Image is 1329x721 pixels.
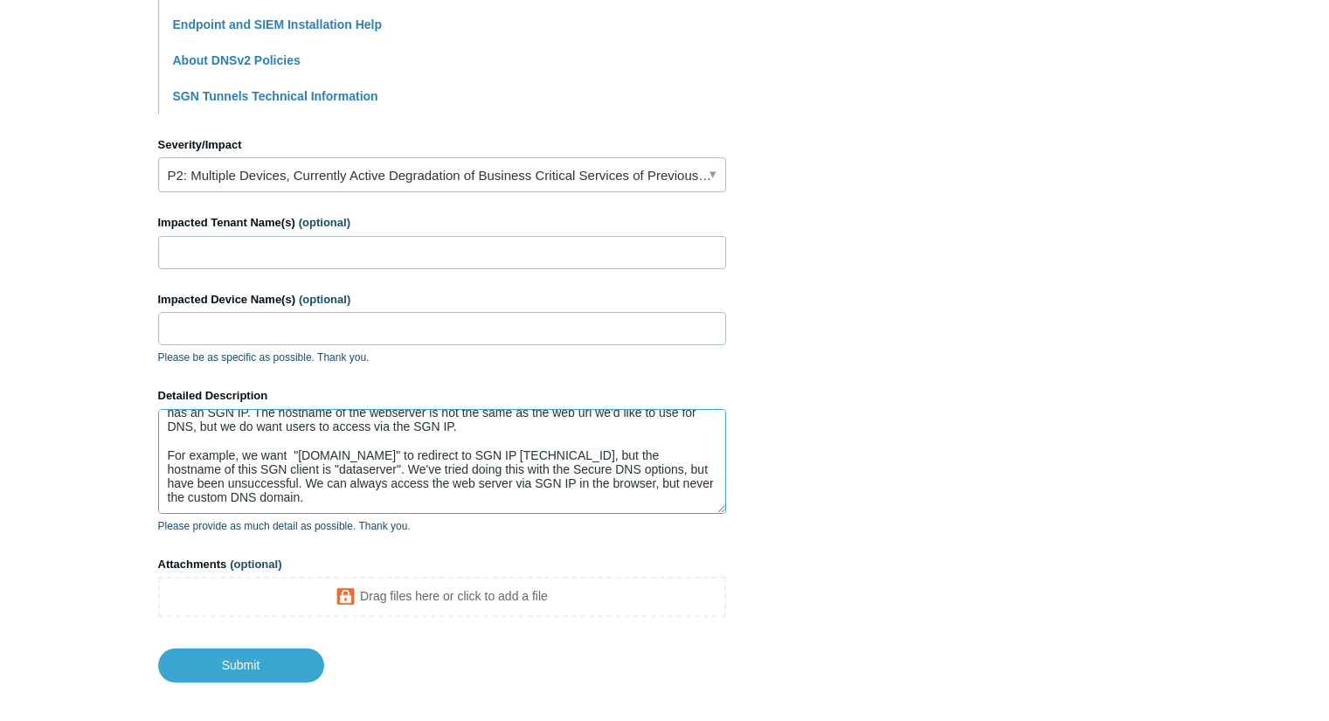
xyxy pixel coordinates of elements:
[158,387,726,405] label: Detailed Description
[173,53,301,67] a: About DNSv2 Policies
[230,558,281,571] span: (optional)
[158,157,726,192] a: P2: Multiple Devices, Currently Active Degradation of Business Critical Services of Previously Wo...
[173,89,378,103] a: SGN Tunnels Technical Information
[158,291,726,309] label: Impacted Device Name(s)
[299,216,350,229] span: (optional)
[158,648,324,682] input: Submit
[299,293,350,306] span: (optional)
[173,17,383,31] a: Endpoint and SIEM Installation Help
[158,136,726,154] label: Severity/Impact
[158,350,726,365] p: Please be as specific as possible. Thank you.
[158,556,726,573] label: Attachments
[158,518,726,534] p: Please provide as much detail as possible. Thank you.
[158,214,726,232] label: Impacted Tenant Name(s)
